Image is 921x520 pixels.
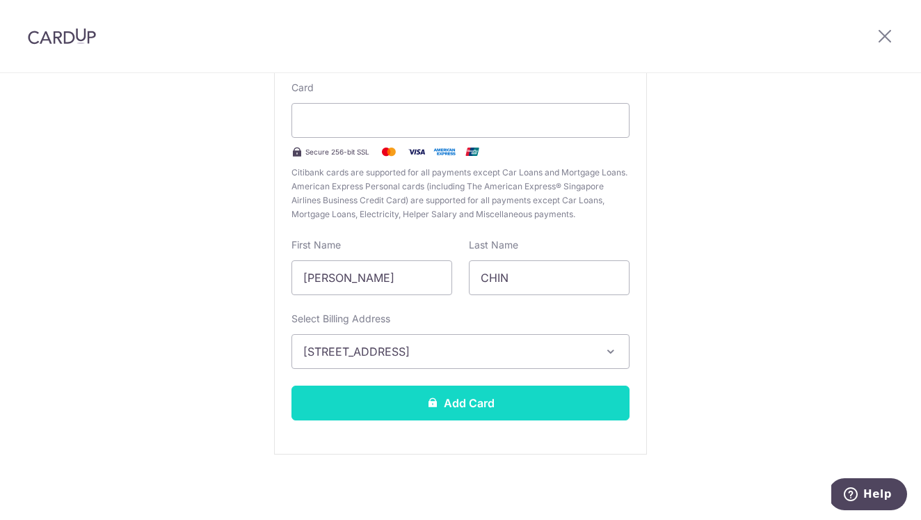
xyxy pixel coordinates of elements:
[291,166,630,221] span: Citibank cards are supported for all payments except Car Loans and Mortgage Loans. American Expre...
[305,146,369,157] span: Secure 256-bit SSL
[469,260,630,295] input: Cardholder Last Name
[291,238,341,252] label: First Name
[303,343,593,360] span: [STREET_ADDRESS]
[28,28,96,45] img: CardUp
[291,312,390,326] label: Select Billing Address
[291,386,630,420] button: Add Card
[431,143,458,160] img: .alt.amex
[291,334,630,369] button: [STREET_ADDRESS]
[291,81,314,95] label: Card
[375,143,403,160] img: Mastercard
[469,238,518,252] label: Last Name
[291,260,452,295] input: Cardholder First Name
[458,143,486,160] img: .alt.unionpay
[303,112,618,129] iframe: Secure card payment input frame
[403,143,431,160] img: Visa
[831,478,907,513] iframe: Opens a widget where you can find more information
